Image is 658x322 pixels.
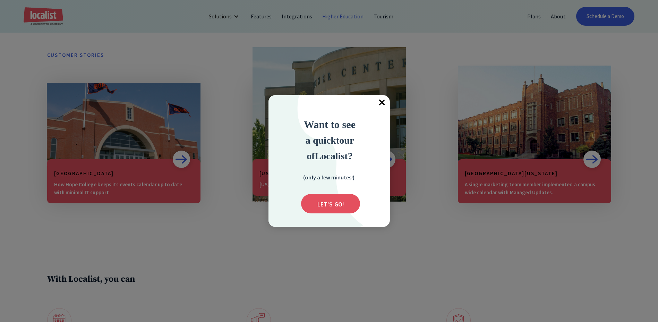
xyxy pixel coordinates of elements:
span: × [375,95,390,110]
span: a quick [306,135,336,146]
div: Want to see a quick tour of Localist? [285,117,375,163]
strong: Want to see [304,119,356,130]
strong: Localist? [315,151,353,161]
div: Close popup [375,95,390,110]
div: Submit [301,194,360,213]
div: (only a few minutes!) [294,173,364,181]
strong: (only a few minutes!) [303,174,354,181]
strong: to [336,135,344,146]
